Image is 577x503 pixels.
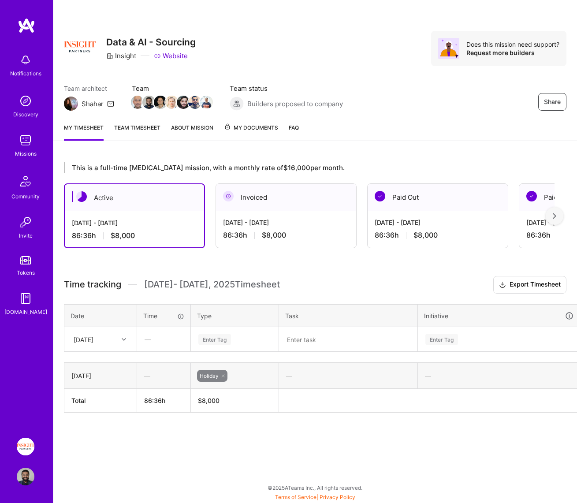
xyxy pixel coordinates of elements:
div: 86:36 h [375,231,501,240]
img: User Avatar [17,468,34,485]
a: Insight Partners: Data & AI - Sourcing [15,438,37,455]
a: About Mission [171,123,213,141]
div: Enter Tag [198,332,231,346]
img: logo [18,18,35,34]
div: Invoiced [216,184,356,211]
div: 86:36 h [72,231,197,240]
th: $8,000 [191,389,279,413]
img: teamwork [17,131,34,149]
a: My Documents [224,123,278,141]
img: bell [17,51,34,69]
span: Team status [230,84,343,93]
img: tokens [20,256,31,265]
a: Team Member Avatar [132,95,143,110]
img: Company Logo [64,31,96,63]
img: Paid Out [375,191,385,201]
a: Terms of Service [275,494,316,500]
span: $8,000 [413,231,438,240]
div: Active [65,184,204,211]
div: 86:36 h [223,231,349,240]
div: Enter Tag [425,332,458,346]
img: Team Architect [64,97,78,111]
span: Holiday [200,373,219,379]
a: Team Member Avatar [155,95,166,110]
img: Team Member Avatar [200,96,213,109]
a: My timesheet [64,123,104,141]
div: Shahar [82,99,104,108]
img: Avatar [438,38,459,59]
div: Discovery [13,110,38,119]
h3: Data & AI - Sourcing [106,37,196,48]
span: Team [132,84,212,93]
div: Does this mission need support? [466,40,559,48]
img: Invoiced [223,191,234,201]
span: $8,000 [262,231,286,240]
a: Team Member Avatar [166,95,178,110]
div: — [137,364,190,387]
div: [DATE] - [DATE] [72,218,197,227]
div: Tokens [17,268,35,277]
th: 86:36h [137,389,191,413]
th: Type [191,304,279,327]
span: Builders proposed to company [247,99,343,108]
i: icon CompanyGray [106,52,113,60]
img: Team Member Avatar [154,96,167,109]
span: $8,000 [111,231,135,240]
img: Insight Partners: Data & AI - Sourcing [17,438,34,455]
span: Team architect [64,84,114,93]
img: Invite [17,213,34,231]
div: Initiative [424,311,574,321]
img: Team Member Avatar [142,96,156,109]
img: Active [76,191,87,202]
span: Share [544,97,561,106]
div: Invite [19,231,33,240]
i: icon Mail [107,100,114,107]
img: guide book [17,290,34,307]
a: FAQ [289,123,299,141]
div: — [138,328,190,351]
img: discovery [17,92,34,110]
a: Website [154,51,188,60]
i: icon Download [499,280,506,290]
div: Notifications [10,69,41,78]
div: — [279,364,417,387]
div: [DATE] - [DATE] [223,218,349,227]
img: Team Member Avatar [188,96,201,109]
th: Task [279,304,418,327]
span: Time tracking [64,279,121,290]
a: User Avatar [15,468,37,485]
img: Team Member Avatar [131,96,144,109]
div: [DOMAIN_NAME] [4,307,47,317]
div: Insight [106,51,136,60]
span: | [275,494,355,500]
a: Team timesheet [114,123,160,141]
img: Community [15,171,36,192]
a: Team Member Avatar [178,95,189,110]
img: Builders proposed to company [230,97,244,111]
div: This is a full-time [MEDICAL_DATA] mission, with a monthly rate of $16,000 per month. [64,162,555,173]
div: [DATE] [74,335,93,344]
div: Time [143,311,184,320]
img: Team Member Avatar [177,96,190,109]
button: Export Timesheet [493,276,566,294]
img: Paid Out [526,191,537,201]
a: Team Member Avatar [143,95,155,110]
div: Paid Out [368,184,508,211]
button: Share [538,93,566,111]
a: Team Member Avatar [189,95,201,110]
a: Team Member Avatar [201,95,212,110]
div: Request more builders [466,48,559,57]
span: [DATE] - [DATE] , 2025 Timesheet [144,279,280,290]
div: [DATE] [71,371,130,380]
span: My Documents [224,123,278,133]
div: Missions [15,149,37,158]
img: Team Member Avatar [165,96,179,109]
a: Privacy Policy [320,494,355,500]
th: Total [64,389,137,413]
i: icon Chevron [122,337,126,342]
div: Community [11,192,40,201]
th: Date [64,304,137,327]
div: [DATE] - [DATE] [375,218,501,227]
img: right [553,213,556,219]
div: © 2025 ATeams Inc., All rights reserved. [53,477,577,499]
